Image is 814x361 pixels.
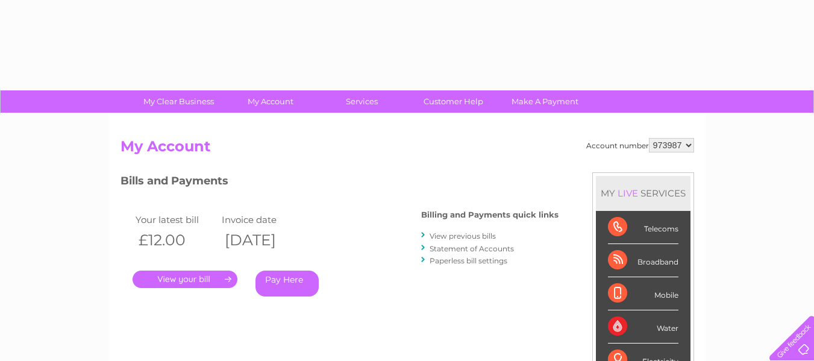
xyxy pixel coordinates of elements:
th: £12.00 [133,228,219,253]
div: Telecoms [608,211,678,244]
div: Mobile [608,277,678,310]
div: MY SERVICES [596,176,690,210]
th: [DATE] [219,228,305,253]
h2: My Account [121,138,694,161]
a: Pay Here [255,271,319,297]
div: Broadband [608,244,678,277]
div: Account number [586,138,694,152]
a: Statement of Accounts [430,244,514,253]
a: Customer Help [404,90,503,113]
a: Services [312,90,412,113]
a: . [133,271,237,288]
div: LIVE [615,187,640,199]
a: Paperless bill settings [430,256,507,265]
h4: Billing and Payments quick links [421,210,559,219]
a: Make A Payment [495,90,595,113]
td: Your latest bill [133,212,219,228]
a: My Account [221,90,320,113]
td: Invoice date [219,212,305,228]
h3: Bills and Payments [121,172,559,193]
a: View previous bills [430,231,496,240]
div: Water [608,310,678,344]
a: My Clear Business [129,90,228,113]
